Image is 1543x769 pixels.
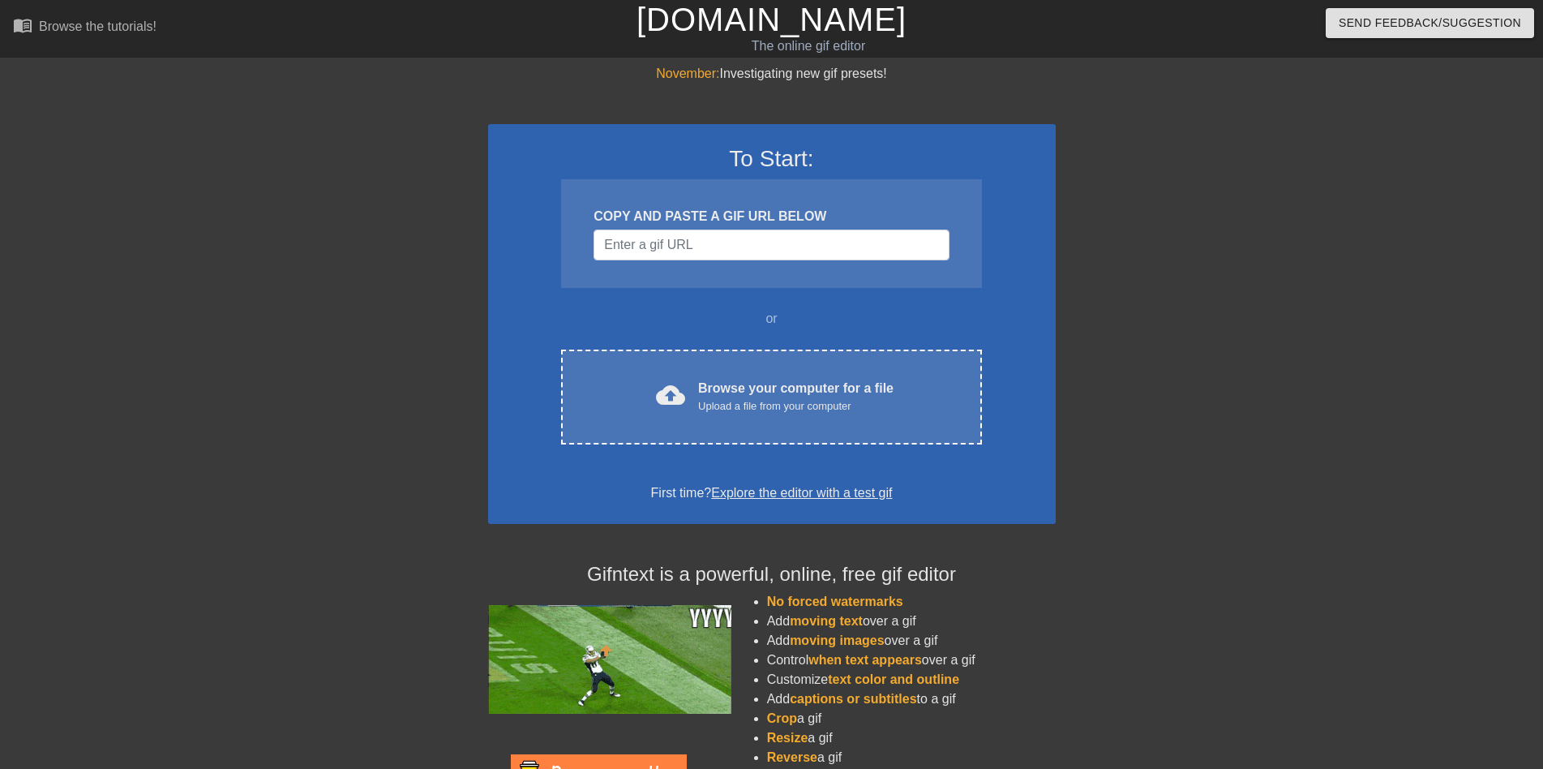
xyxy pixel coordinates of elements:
[767,612,1056,631] li: Add over a gif
[522,37,1094,56] div: The online gif editor
[488,563,1056,586] h4: Gifntext is a powerful, online, free gif editor
[790,634,884,647] span: moving images
[790,614,863,628] span: moving text
[509,145,1035,173] h3: To Start:
[767,748,1056,767] li: a gif
[39,19,156,33] div: Browse the tutorials!
[1326,8,1534,38] button: Send Feedback/Suggestion
[767,595,903,608] span: No forced watermarks
[808,653,922,667] span: when text appears
[767,750,817,764] span: Reverse
[767,690,1056,709] li: Add to a gif
[1339,13,1521,33] span: Send Feedback/Suggestion
[767,670,1056,690] li: Customize
[530,309,1014,329] div: or
[656,67,719,80] span: November:
[488,605,731,714] img: football_small.gif
[790,692,916,706] span: captions or subtitles
[594,230,949,260] input: Username
[767,728,1056,748] li: a gif
[828,672,959,686] span: text color and outline
[698,398,894,415] div: Upload a file from your computer
[767,651,1056,670] li: Control over a gif
[767,711,797,725] span: Crop
[13,15,32,35] span: menu_book
[488,64,1056,84] div: Investigating new gif presets!
[767,731,808,745] span: Resize
[767,631,1056,651] li: Add over a gif
[711,486,892,500] a: Explore the editor with a test gif
[656,380,685,410] span: cloud_upload
[594,207,949,226] div: COPY AND PASTE A GIF URL BELOW
[698,379,894,415] div: Browse your computer for a file
[636,2,907,37] a: [DOMAIN_NAME]
[509,483,1035,503] div: First time?
[767,709,1056,728] li: a gif
[13,15,156,41] a: Browse the tutorials!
